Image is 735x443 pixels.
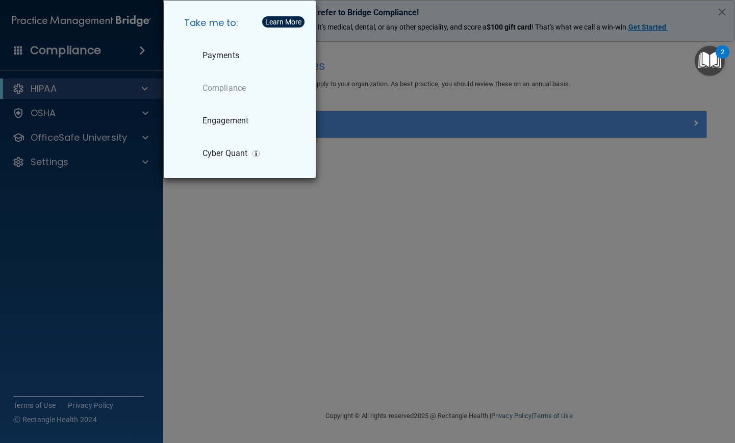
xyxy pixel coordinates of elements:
h5: Take me to: [176,9,308,37]
a: Compliance [176,74,308,102]
div: Learn More [265,18,301,25]
p: Payments [202,50,239,61]
a: Cyber Quant [176,139,308,168]
button: Open Resource Center, 2 new notifications [695,46,725,76]
button: Learn More [262,16,305,28]
div: 2 [721,52,724,65]
p: Engagement [202,116,248,126]
p: Cyber Quant [202,148,247,159]
a: Engagement [176,107,308,135]
a: Payments [176,41,308,70]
